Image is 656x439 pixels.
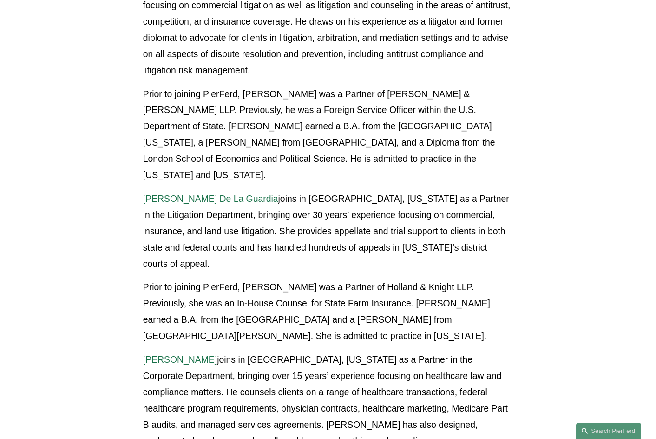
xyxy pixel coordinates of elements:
p: joins in [GEOGRAPHIC_DATA], [US_STATE] as a Partner in the Litigation Department, bringing over 3... [143,191,513,272]
a: [PERSON_NAME] De La Guardia [143,193,278,204]
p: Prior to joining PierFerd, [PERSON_NAME] was a Partner of Holland & Knight LLP. Previously, she w... [143,279,513,344]
a: [PERSON_NAME] [143,354,217,365]
a: Search this site [576,423,641,439]
p: Prior to joining PierFerd, [PERSON_NAME] was a Partner of [PERSON_NAME] & [PERSON_NAME] LLP. Prev... [143,86,513,183]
